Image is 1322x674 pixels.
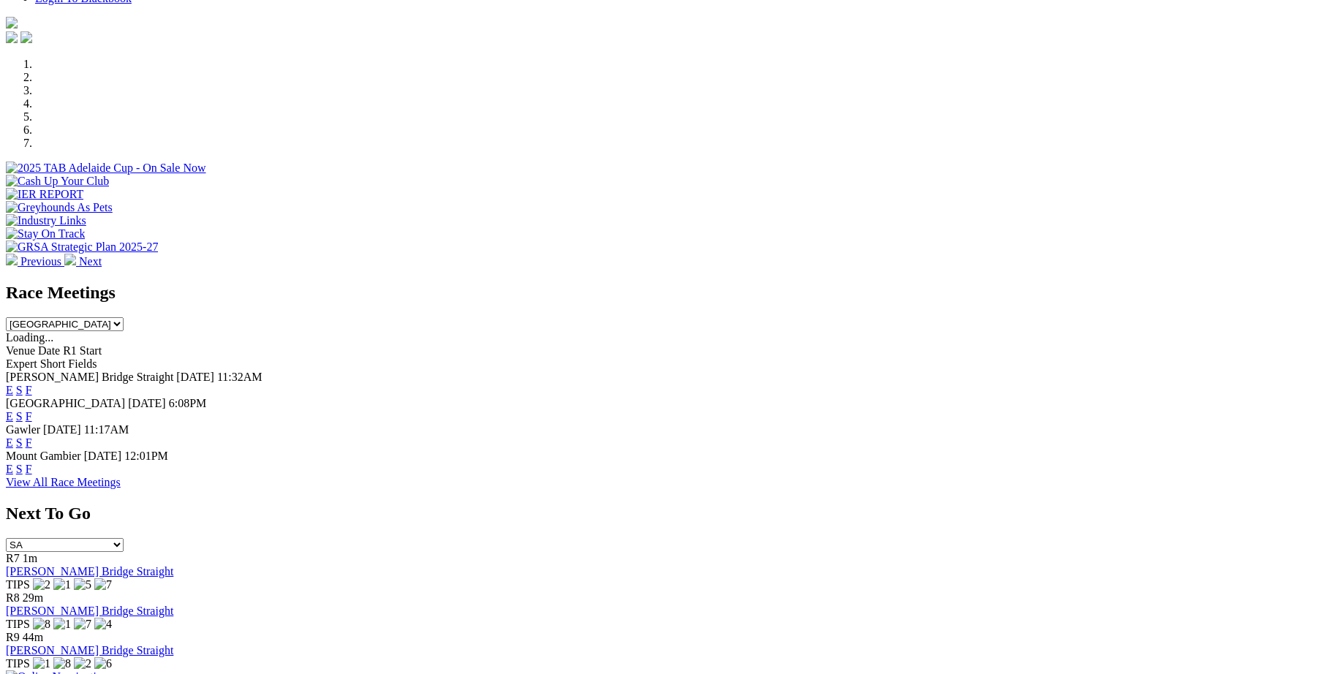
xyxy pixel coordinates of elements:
span: Expert [6,357,37,370]
span: Previous [20,255,61,268]
img: 1 [53,578,71,591]
span: Loading... [6,331,53,344]
a: E [6,384,13,396]
span: Short [40,357,66,370]
a: [PERSON_NAME] Bridge Straight [6,565,173,578]
img: 8 [53,657,71,670]
span: TIPS [6,578,30,591]
a: [PERSON_NAME] Bridge Straight [6,605,173,617]
img: twitter.svg [20,31,32,43]
img: 7 [74,618,91,631]
span: R9 [6,631,20,643]
img: 8 [33,618,50,631]
img: 7 [94,578,112,591]
img: 1 [33,657,50,670]
a: [PERSON_NAME] Bridge Straight [6,644,173,656]
span: [DATE] [128,397,166,409]
span: TIPS [6,657,30,670]
a: Previous [6,255,64,268]
span: R1 Start [63,344,102,357]
img: chevron-left-pager-white.svg [6,254,18,265]
a: E [6,463,13,475]
span: 29m [23,591,43,604]
img: logo-grsa-white.png [6,17,18,29]
img: facebook.svg [6,31,18,43]
h2: Next To Go [6,504,1316,523]
img: 4 [94,618,112,631]
h2: Race Meetings [6,283,1316,303]
img: Stay On Track [6,227,85,241]
img: 5 [74,578,91,591]
img: 2025 TAB Adelaide Cup - On Sale Now [6,162,206,175]
span: [DATE] [84,450,122,462]
img: 1 [53,618,71,631]
span: [PERSON_NAME] Bridge Straight [6,371,173,383]
img: GRSA Strategic Plan 2025-27 [6,241,158,254]
span: 12:01PM [124,450,168,462]
a: Next [64,255,102,268]
span: [DATE] [176,371,214,383]
span: [DATE] [43,423,81,436]
span: Venue [6,344,35,357]
a: E [6,436,13,449]
span: Fields [68,357,97,370]
span: 1m [23,552,37,564]
span: Date [38,344,60,357]
img: 2 [74,657,91,670]
span: 11:32AM [217,371,262,383]
a: View All Race Meetings [6,476,121,488]
span: Next [79,255,102,268]
img: Greyhounds As Pets [6,201,113,214]
img: Industry Links [6,214,86,227]
img: chevron-right-pager-white.svg [64,254,76,265]
a: F [26,410,32,423]
span: Gawler [6,423,40,436]
a: S [16,436,23,449]
span: 44m [23,631,43,643]
img: Cash Up Your Club [6,175,109,188]
a: S [16,384,23,396]
span: R8 [6,591,20,604]
a: F [26,384,32,396]
a: S [16,463,23,475]
span: TIPS [6,618,30,630]
img: 6 [94,657,112,670]
img: 2 [33,578,50,591]
span: R7 [6,552,20,564]
img: IER REPORT [6,188,83,201]
span: [GEOGRAPHIC_DATA] [6,397,125,409]
span: 11:17AM [84,423,129,436]
span: Mount Gambier [6,450,81,462]
span: 6:08PM [169,397,207,409]
a: S [16,410,23,423]
a: E [6,410,13,423]
a: F [26,436,32,449]
a: F [26,463,32,475]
